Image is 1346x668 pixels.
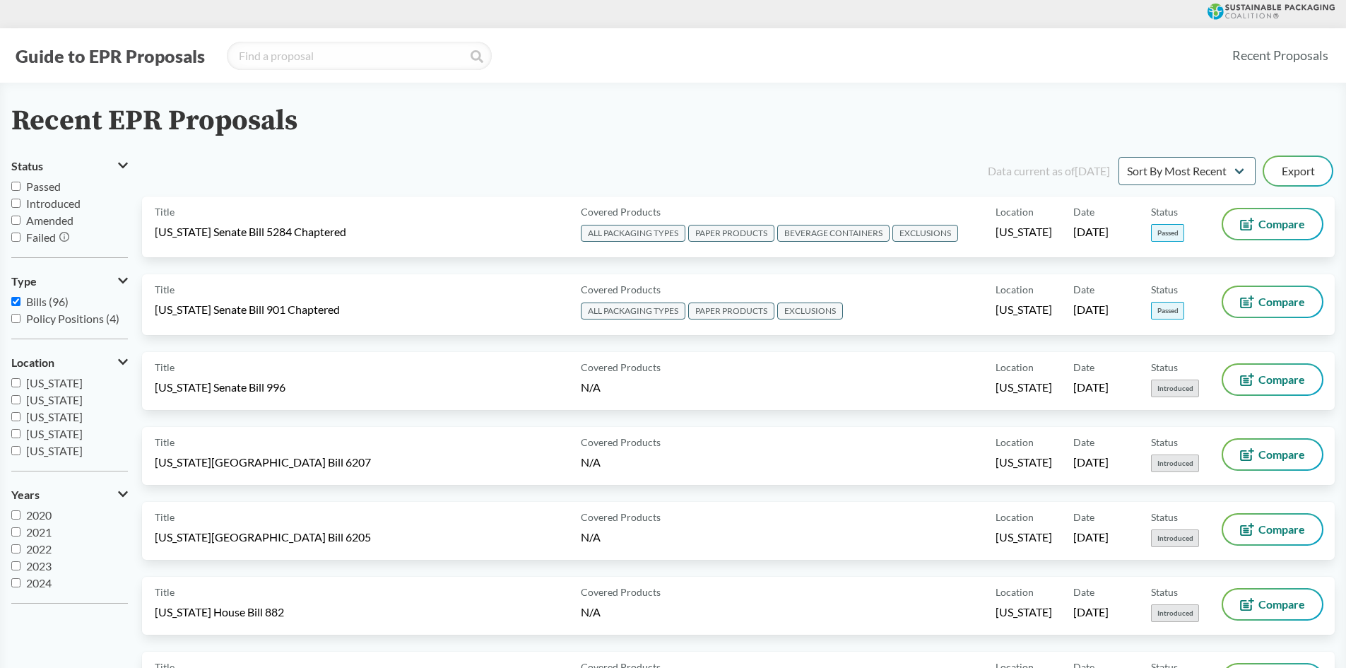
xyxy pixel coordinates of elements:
span: N/A [581,605,601,619]
span: Introduced [26,197,81,210]
span: Covered Products [581,204,661,219]
button: Type [11,269,128,293]
a: Recent Proposals [1226,40,1335,71]
h2: Recent EPR Proposals [11,105,297,137]
span: N/A [581,380,601,394]
span: [US_STATE] [996,455,1052,470]
span: Title [155,282,175,297]
span: N/A [581,455,601,469]
span: [DATE] [1073,302,1109,317]
span: ALL PACKAGING TYPES [581,303,685,320]
span: Title [155,435,175,450]
span: Location [996,204,1034,219]
button: Status [11,154,128,178]
span: 2023 [26,559,52,573]
span: Compare [1258,449,1305,460]
input: 2022 [11,544,20,553]
span: [DATE] [1073,380,1109,395]
span: [US_STATE] [996,224,1052,240]
span: Date [1073,435,1094,450]
input: [US_STATE] [11,378,20,387]
span: [DATE] [1073,529,1109,545]
span: Type [11,275,37,288]
span: Bills (96) [26,295,69,308]
span: Status [1151,435,1178,450]
span: [US_STATE] Senate Bill 996 [155,380,285,395]
span: ALL PACKAGING TYPES [581,225,685,242]
span: Title [155,204,175,219]
span: [US_STATE] Senate Bill 5284 Chaptered [155,224,346,240]
span: [US_STATE] House Bill 882 [155,604,284,620]
input: Policy Positions (4) [11,314,20,323]
input: [US_STATE] [11,412,20,421]
button: Compare [1223,590,1322,619]
span: Covered Products [581,510,661,525]
span: Location [996,585,1034,599]
span: BEVERAGE CONTAINERS [777,225,890,242]
span: Covered Products [581,360,661,375]
input: 2020 [11,510,20,520]
button: Compare [1223,287,1322,317]
span: Date [1073,510,1094,525]
span: Covered Products [581,282,661,297]
span: Covered Products [581,585,661,599]
span: Title [155,360,175,375]
span: [US_STATE][GEOGRAPHIC_DATA] Bill 6205 [155,529,371,545]
span: Status [11,160,43,172]
span: Passed [1151,302,1184,320]
button: Compare [1223,515,1322,544]
span: Introduced [1151,380,1199,397]
span: PAPER PRODUCTS [688,303,774,320]
span: Compare [1258,599,1305,610]
span: Status [1151,510,1178,525]
span: EXCLUSIONS [777,303,843,320]
span: Passed [1151,224,1184,242]
button: Location [11,351,128,375]
span: Location [11,356,54,369]
input: 2021 [11,527,20,537]
span: Years [11,488,40,501]
span: Introduced [1151,604,1199,622]
span: Amended [26,213,73,227]
span: [US_STATE] [996,380,1052,395]
button: Years [11,483,128,507]
input: Passed [11,182,20,191]
span: Location [996,510,1034,525]
span: [DATE] [1073,455,1109,470]
span: Policy Positions (4) [26,312,119,325]
button: Compare [1223,209,1322,239]
span: [US_STATE] Senate Bill 901 Chaptered [155,302,340,317]
span: [US_STATE] [996,302,1052,317]
span: 2020 [26,508,52,522]
span: Status [1151,585,1178,599]
span: [US_STATE] [26,410,83,423]
span: PAPER PRODUCTS [688,225,774,242]
div: Data current as of [DATE] [988,163,1110,180]
span: [DATE] [1073,604,1109,620]
span: Status [1151,360,1178,375]
span: Title [155,585,175,599]
span: [US_STATE] [26,376,83,389]
span: Failed [26,230,56,244]
span: [US_STATE] [996,604,1052,620]
span: Introduced [1151,455,1199,472]
span: 2024 [26,576,52,590]
span: Status [1151,204,1178,219]
span: [US_STATE] [26,393,83,406]
span: Introduced [1151,529,1199,547]
span: [DATE] [1073,224,1109,240]
span: [US_STATE] [26,444,83,457]
span: 2021 [26,525,52,539]
span: Compare [1258,524,1305,535]
span: [US_STATE] [996,529,1052,545]
span: 2022 [26,542,52,556]
span: Compare [1258,374,1305,385]
span: Compare [1258,218,1305,230]
span: Location [996,435,1034,450]
span: Location [996,282,1034,297]
span: Covered Products [581,435,661,450]
input: 2024 [11,578,20,587]
span: Title [155,510,175,525]
span: [US_STATE] [26,427,83,440]
input: Bills (96) [11,297,20,306]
